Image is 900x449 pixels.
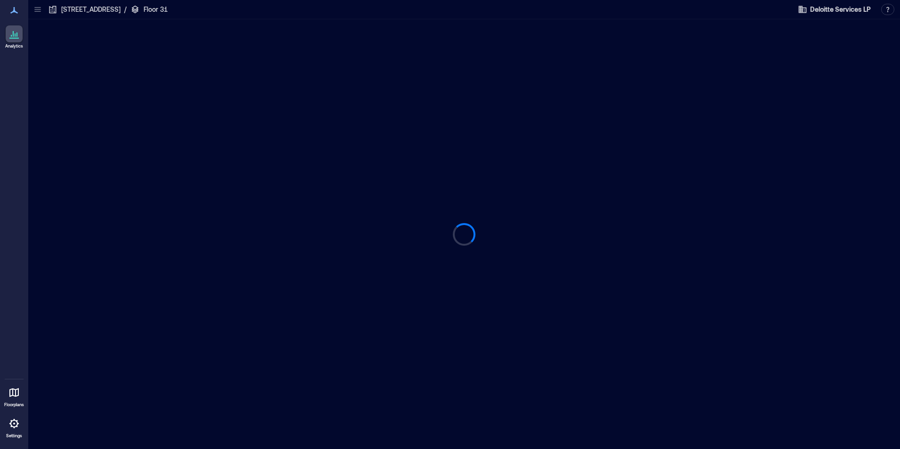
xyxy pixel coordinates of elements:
button: Deloitte Services LP [795,2,874,17]
p: Floorplans [4,402,24,408]
p: Settings [6,433,22,439]
p: Floor 31 [144,5,168,14]
p: Analytics [5,43,23,49]
p: [STREET_ADDRESS] [61,5,121,14]
p: / [124,5,127,14]
span: Deloitte Services LP [810,5,871,14]
a: Analytics [2,23,26,52]
a: Floorplans [1,381,27,410]
a: Settings [3,412,25,441]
